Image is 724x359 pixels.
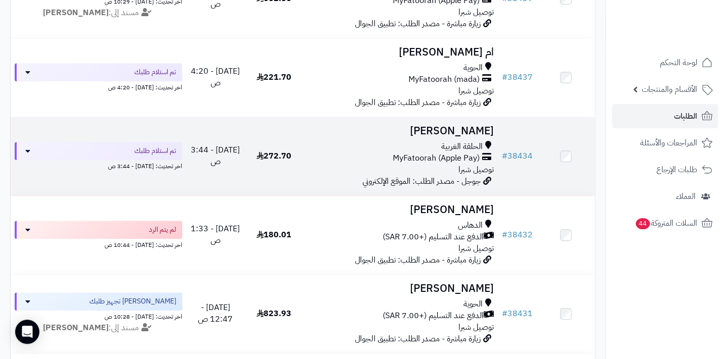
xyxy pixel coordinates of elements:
a: العملاء [612,184,718,209]
a: لوحة التحكم [612,50,718,75]
div: مسند إلى: [7,7,190,19]
span: # [501,150,507,162]
span: # [501,71,507,83]
span: 823.93 [256,307,291,320]
a: #38437 [501,71,532,83]
span: السلات المتروكة [635,216,697,230]
span: زيارة مباشرة - مصدر الطلب: تطبيق الجوال [355,18,480,30]
span: الحوية [463,62,482,74]
span: توصيل شبرا [458,242,493,254]
a: #38431 [501,307,532,320]
div: مسند إلى: [7,322,190,334]
span: 272.70 [256,150,291,162]
span: تم استلام طلبك [134,146,176,156]
span: 180.01 [256,229,291,241]
span: العملاء [676,189,696,203]
span: تم استلام طلبك [134,67,176,77]
span: المراجعات والأسئلة [640,136,697,150]
span: لوحة التحكم [660,56,697,70]
img: logo-2.png [655,27,714,48]
a: طلبات الإرجاع [612,158,718,182]
span: [DATE] - 3:44 ص [191,144,240,168]
span: [DATE] - 4:20 ص [191,65,240,89]
span: زيارة مباشرة - مصدر الطلب: تطبيق الجوال [355,254,480,266]
a: السلات المتروكة44 [612,211,718,235]
div: اخر تحديث: [DATE] - 4:20 ص [15,81,182,92]
span: MyFatoorah (mada) [408,74,479,85]
span: توصيل شبرا [458,6,493,18]
span: الدفع عند التسليم (+7.00 SAR) [382,231,483,243]
h3: [PERSON_NAME] [307,125,493,137]
span: لم يتم الرد [149,225,176,235]
h3: ام [PERSON_NAME] [307,46,493,58]
span: MyFatoorah (Apple Pay) [392,152,479,164]
span: جوجل - مصدر الطلب: الموقع الإلكتروني [363,175,480,187]
span: توصيل شبرا [458,164,493,176]
div: اخر تحديث: [DATE] - 10:28 ص [15,311,182,321]
a: المراجعات والأسئلة [612,131,718,155]
span: 44 [636,218,650,229]
a: #38434 [501,150,532,162]
span: # [501,307,507,320]
h3: [PERSON_NAME] [307,283,493,294]
span: الأقسام والمنتجات [642,82,697,96]
span: [PERSON_NAME] تجهيز طلبك [89,296,176,306]
div: اخر تحديث: [DATE] - 10:44 ص [15,239,182,249]
a: الطلبات [612,104,718,128]
span: الدفع عند التسليم (+7.00 SAR) [382,310,483,322]
span: توصيل شبرا [458,321,493,333]
span: 221.70 [256,71,291,83]
span: [DATE] - 12:47 ص [198,301,233,325]
span: طلبات الإرجاع [656,163,697,177]
div: Open Intercom Messenger [15,320,39,344]
span: زيارة مباشرة - مصدر الطلب: تطبيق الجوال [355,333,480,345]
span: # [501,229,507,241]
span: الطلبات [674,109,697,123]
span: الحلقة الغربية [441,141,482,152]
span: [DATE] - 1:33 ص [191,223,240,246]
div: اخر تحديث: [DATE] - 3:44 ص [15,160,182,171]
strong: [PERSON_NAME] [43,322,109,334]
strong: [PERSON_NAME] [43,7,109,19]
span: زيارة مباشرة - مصدر الطلب: تطبيق الجوال [355,96,480,109]
a: #38432 [501,229,532,241]
span: الحوية [463,298,482,310]
span: توصيل شبرا [458,85,493,97]
h3: [PERSON_NAME] [307,204,493,216]
span: الدهاس [457,220,482,231]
